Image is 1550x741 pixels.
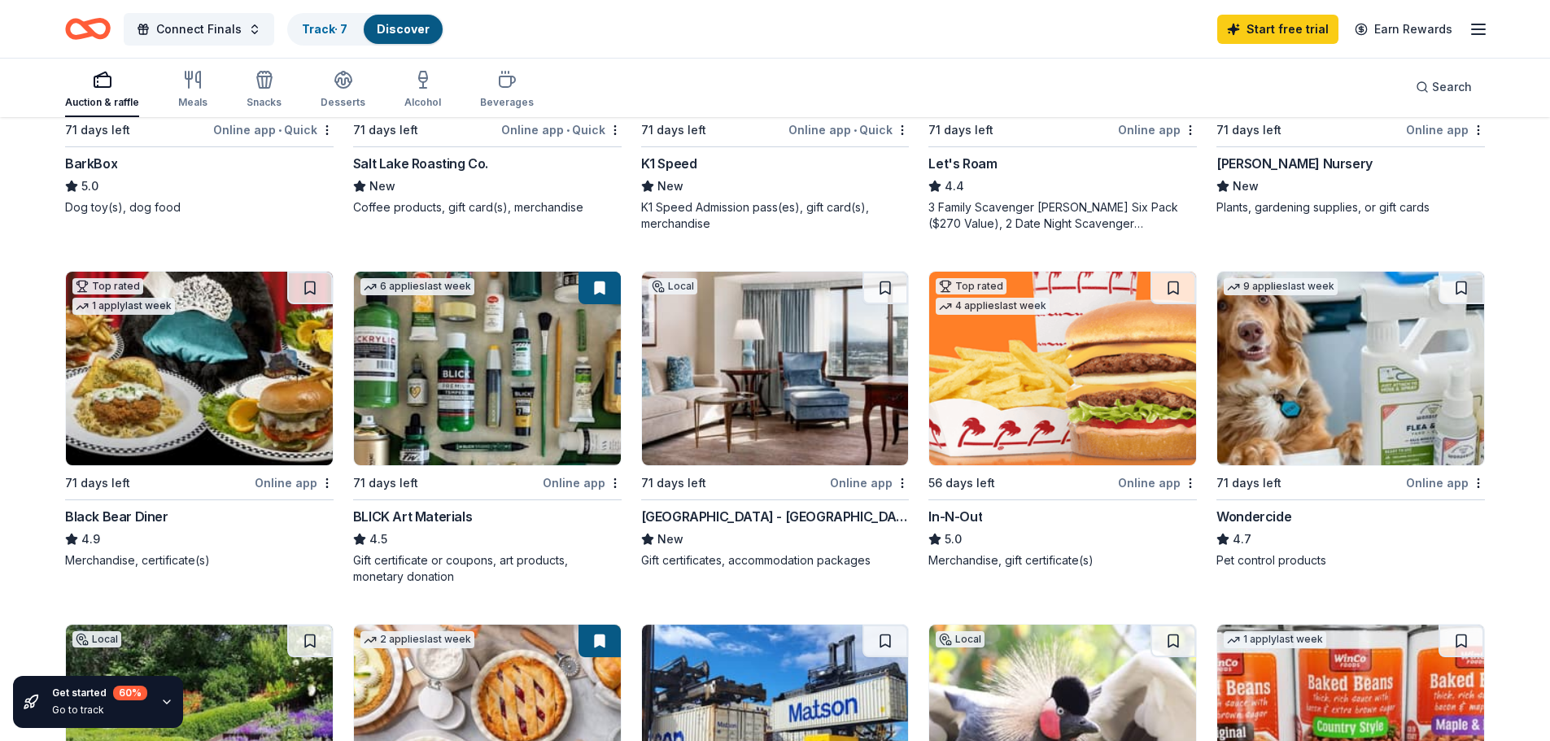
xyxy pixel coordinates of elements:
[1216,507,1291,526] div: Wondercide
[213,120,334,140] div: Online app Quick
[1118,120,1197,140] div: Online app
[1217,15,1338,44] a: Start free trial
[641,199,910,232] div: K1 Speed Admission pass(es), gift card(s), merchandise
[854,124,857,137] span: •
[830,473,909,493] div: Online app
[353,507,472,526] div: BLICK Art Materials
[928,199,1197,232] div: 3 Family Scavenger [PERSON_NAME] Six Pack ($270 Value), 2 Date Night Scavenger [PERSON_NAME] Two ...
[657,530,683,549] span: New
[247,96,282,109] div: Snacks
[353,271,622,585] a: Image for BLICK Art Materials6 applieslast week71 days leftOnline appBLICK Art Materials4.5Gift c...
[1216,473,1281,493] div: 71 days left
[278,124,282,137] span: •
[480,96,534,109] div: Beverages
[65,63,139,117] button: Auction & raffle
[404,96,441,109] div: Alcohol
[287,13,444,46] button: Track· 7Discover
[936,298,1050,315] div: 4 applies last week
[566,124,570,137] span: •
[72,631,121,647] div: Local
[369,530,387,549] span: 4.5
[66,272,333,465] img: Image for Black Bear Diner
[321,63,365,117] button: Desserts
[1216,120,1281,140] div: 71 days left
[156,20,242,39] span: Connect Finals
[52,704,147,717] div: Go to track
[65,507,168,526] div: Black Bear Diner
[377,22,430,36] a: Discover
[65,271,334,569] a: Image for Black Bear DinerTop rated1 applylast week71 days leftOnline appBlack Bear Diner4.9Merch...
[353,154,488,173] div: Salt Lake Roasting Co.
[1216,552,1485,569] div: Pet control products
[353,473,418,493] div: 71 days left
[929,272,1196,465] img: Image for In-N-Out
[302,22,347,36] a: Track· 7
[945,530,962,549] span: 5.0
[247,63,282,117] button: Snacks
[72,278,143,294] div: Top rated
[641,473,706,493] div: 71 days left
[1432,77,1472,97] span: Search
[353,199,622,216] div: Coffee products, gift card(s), merchandise
[1224,278,1338,295] div: 9 applies last week
[501,120,622,140] div: Online app Quick
[65,154,117,173] div: BarkBox
[1345,15,1462,44] a: Earn Rewards
[65,552,334,569] div: Merchandise, certificate(s)
[641,271,910,569] a: Image for Little America Hotel - Salt LakeLocal71 days leftOnline app[GEOGRAPHIC_DATA] - [GEOGRAP...
[124,13,274,46] button: Connect Finals
[641,154,697,173] div: K1 Speed
[928,271,1197,569] a: Image for In-N-OutTop rated4 applieslast week56 days leftOnline appIn-N-Out5.0Merchandise, gift c...
[928,507,982,526] div: In-N-Out
[353,120,418,140] div: 71 days left
[1233,530,1251,549] span: 4.7
[321,96,365,109] div: Desserts
[788,120,909,140] div: Online app Quick
[52,686,147,700] div: Get started
[642,272,909,465] img: Image for Little America Hotel - Salt Lake
[65,199,334,216] div: Dog toy(s), dog food
[369,177,395,196] span: New
[1216,199,1485,216] div: Plants, gardening supplies, or gift cards
[945,177,964,196] span: 4.4
[113,686,147,700] div: 60 %
[936,278,1006,294] div: Top rated
[657,177,683,196] span: New
[1217,272,1484,465] img: Image for Wondercide
[641,507,910,526] div: [GEOGRAPHIC_DATA] - [GEOGRAPHIC_DATA]
[1118,473,1197,493] div: Online app
[1233,177,1259,196] span: New
[65,473,130,493] div: 71 days left
[543,473,622,493] div: Online app
[928,473,995,493] div: 56 days left
[72,298,175,315] div: 1 apply last week
[1216,154,1373,173] div: [PERSON_NAME] Nursery
[1406,473,1485,493] div: Online app
[360,631,474,648] div: 2 applies last week
[641,552,910,569] div: Gift certificates, accommodation packages
[480,63,534,117] button: Beverages
[1406,120,1485,140] div: Online app
[928,154,997,173] div: Let's Roam
[360,278,474,295] div: 6 applies last week
[65,96,139,109] div: Auction & raffle
[404,63,441,117] button: Alcohol
[928,120,993,140] div: 71 days left
[65,10,111,48] a: Home
[1216,271,1485,569] a: Image for Wondercide9 applieslast week71 days leftOnline appWondercide4.7Pet control products
[354,272,621,465] img: Image for BLICK Art Materials
[641,120,706,140] div: 71 days left
[936,631,985,647] div: Local
[81,177,98,196] span: 5.0
[1403,71,1485,103] button: Search
[65,120,130,140] div: 71 days left
[648,278,697,294] div: Local
[178,63,207,117] button: Meals
[255,473,334,493] div: Online app
[178,96,207,109] div: Meals
[1224,631,1326,648] div: 1 apply last week
[928,552,1197,569] div: Merchandise, gift certificate(s)
[81,530,100,549] span: 4.9
[353,552,622,585] div: Gift certificate or coupons, art products, monetary donation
